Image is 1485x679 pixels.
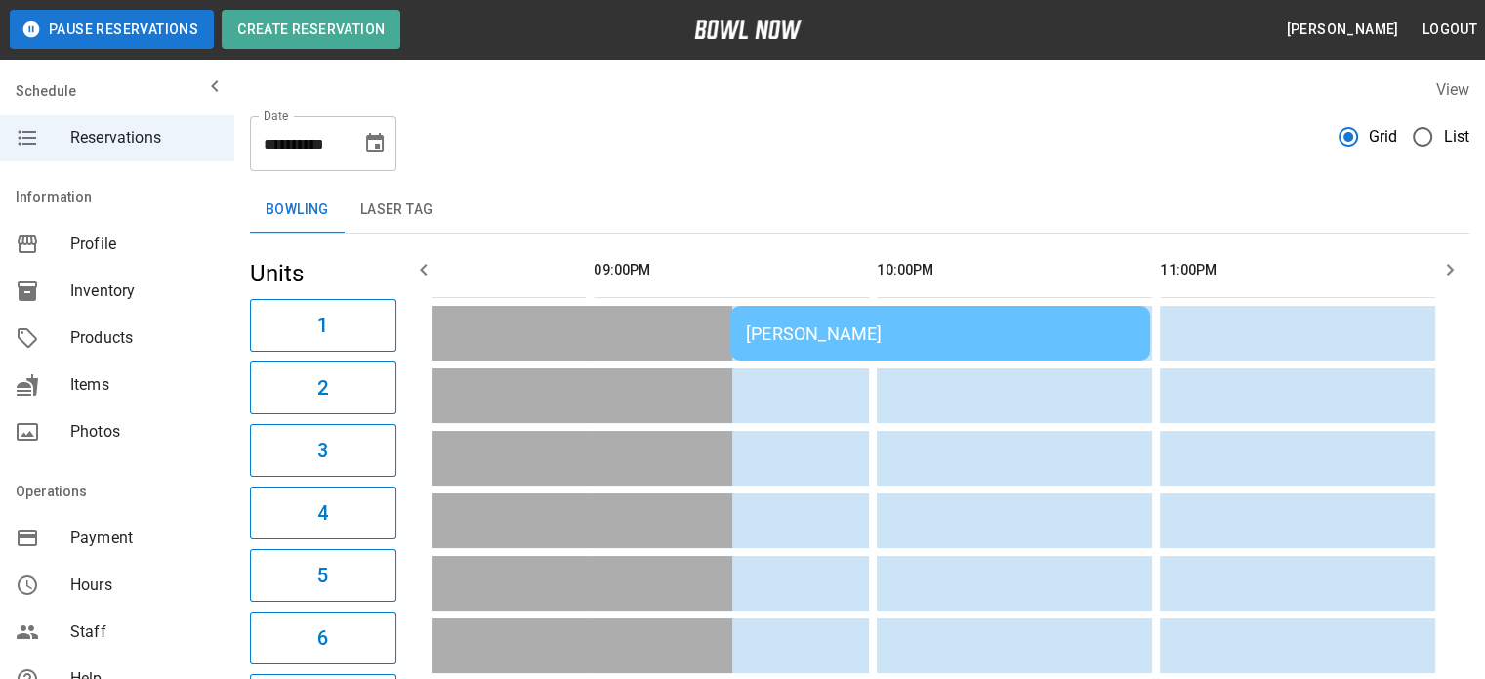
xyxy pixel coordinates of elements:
button: 3 [250,424,396,477]
th: 10:00PM [877,242,1152,298]
h6: 3 [317,435,328,466]
button: Choose date, selected date is Aug 29, 2025 [355,124,394,163]
button: Bowling [250,187,345,233]
button: Create Reservation [222,10,400,49]
button: 4 [250,487,396,539]
span: Payment [70,527,219,550]
h6: 4 [317,497,328,529]
button: 6 [250,612,396,664]
span: Items [70,373,219,397]
span: Products [70,326,219,350]
div: [PERSON_NAME] [746,323,1134,344]
th: 09:00PM [594,242,869,298]
h5: Units [250,258,396,289]
img: logo [694,20,802,39]
span: Profile [70,233,219,256]
button: Pause Reservations [10,10,214,49]
button: [PERSON_NAME] [1278,12,1406,48]
span: Photos [70,420,219,444]
h6: 6 [317,622,328,654]
h6: 1 [317,310,328,341]
button: 1 [250,299,396,352]
span: Inventory [70,279,219,303]
span: List [1443,125,1469,149]
label: View [1435,80,1469,99]
h6: 2 [317,372,328,403]
th: 11:00PM [1160,242,1435,298]
button: 2 [250,361,396,414]
h6: 5 [317,560,328,591]
button: Laser Tag [345,187,449,233]
span: Staff [70,620,219,644]
span: Grid [1369,125,1398,149]
div: inventory tabs [250,187,1469,233]
th: 08:00PM [310,242,586,298]
button: 5 [250,549,396,602]
span: Reservations [70,126,219,149]
span: Hours [70,573,219,597]
button: Logout [1415,12,1485,48]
